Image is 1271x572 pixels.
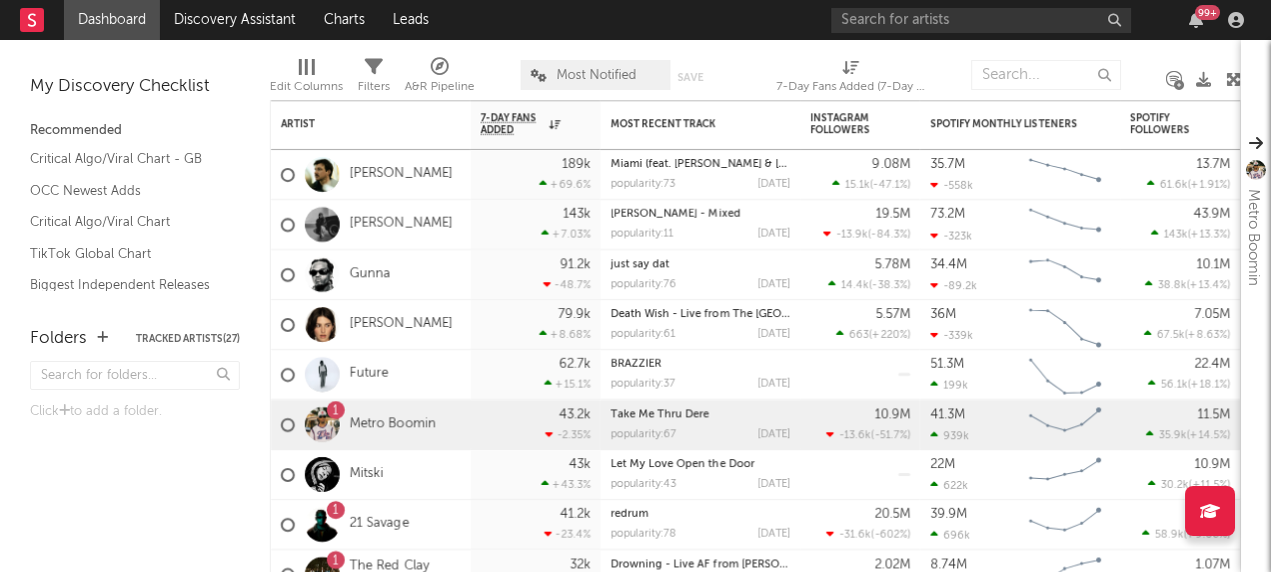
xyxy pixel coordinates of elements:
div: 1.07M [1195,558,1230,571]
span: -51.7 % [874,430,907,441]
a: Take Me Thru Dere [611,409,709,420]
span: 56.1k [1161,380,1188,391]
span: +1.91 % [1191,180,1227,191]
div: +15.1 % [545,378,591,391]
a: Death Wish - Live from The [GEOGRAPHIC_DATA] [611,309,868,320]
span: 14.4k [841,280,869,291]
span: 61.6k [1160,180,1188,191]
div: 8.74M [930,558,967,571]
div: 62.7k [559,358,591,371]
div: -558k [930,179,973,192]
div: -323k [930,229,972,242]
div: 43.9M [1193,208,1230,221]
div: popularity: 61 [611,329,675,340]
a: just say dat [611,259,669,270]
a: redrum [611,509,648,520]
div: 622k [930,479,968,492]
div: 99 + [1195,5,1220,20]
div: 5.57M [875,308,910,321]
span: +8.63 % [1188,330,1227,341]
div: 7-Day Fans Added (7-Day Fans Added) [776,50,926,108]
div: popularity: 78 [611,529,676,540]
div: Luther - Mixed [611,209,790,220]
div: popularity: 67 [611,429,676,440]
div: 10.9M [1194,458,1230,471]
a: Let My Love Open the Door [611,459,754,470]
input: Search for artists [831,8,1131,33]
div: 22M [930,458,955,471]
div: ( ) [826,528,910,541]
a: Miami (feat. [PERSON_NAME] & [PERSON_NAME]) [611,159,865,170]
span: +13.3 % [1191,230,1227,241]
span: +18.1 % [1191,380,1227,391]
div: -89.2k [930,279,977,292]
a: Critical Algo/Viral Chart [30,211,220,233]
div: popularity: 43 [611,479,676,490]
button: 99+ [1189,12,1203,28]
div: popularity: 11 [611,229,673,240]
div: ( ) [1145,278,1230,291]
div: 9.08M [872,158,910,171]
span: 35.9k [1159,430,1187,441]
div: Most Recent Track [611,118,760,130]
div: ( ) [826,428,910,441]
div: 41.2k [560,508,591,521]
a: Gunna [350,266,391,283]
span: 38.8k [1158,280,1187,291]
div: 696k [930,529,970,542]
div: ( ) [1148,478,1230,491]
div: Edit Columns [270,75,343,99]
div: +43.3 % [542,478,591,491]
svg: Chart title [1020,200,1110,250]
a: Biggest Independent Releases This Week [30,274,220,315]
a: 21 Savage [350,516,409,533]
div: 39.9M [930,508,967,521]
input: Search... [971,60,1121,90]
div: [DATE] [757,479,790,490]
div: 22.4M [1194,358,1230,371]
div: A&R Pipeline [405,50,475,108]
span: +220 % [872,330,907,341]
div: [DATE] [757,329,790,340]
a: [PERSON_NAME] [350,166,453,183]
a: BRAZZIER [611,359,661,370]
span: -13.9k [836,230,868,241]
svg: Chart title [1020,450,1110,500]
div: 35.7M [930,158,965,171]
div: popularity: 73 [611,179,675,190]
div: -339k [930,329,973,342]
span: 7-Day Fans Added [481,112,545,136]
div: Metro Boomin [1241,189,1265,286]
div: ( ) [828,278,910,291]
svg: Chart title [1020,400,1110,450]
span: Most Notified [557,69,636,82]
div: Artist [281,118,431,130]
div: 7.05M [1194,308,1230,321]
div: Recommended [30,119,240,143]
div: ( ) [1147,178,1230,191]
div: 5.78M [874,258,910,271]
button: Save [677,72,703,83]
div: Take Me Thru Dere [611,409,790,420]
a: Future [350,366,389,383]
span: 30.2k [1161,480,1189,491]
a: Mitski [350,466,384,483]
a: Metro Boomin [350,416,436,433]
div: +69.6 % [540,178,591,191]
span: 663 [849,330,869,341]
div: 34.4M [930,258,967,271]
div: Filters [358,50,390,108]
div: just say dat [611,259,790,270]
div: BRAZZIER [611,359,790,370]
div: 43k [569,458,591,471]
div: [DATE] [757,429,790,440]
div: Spotify Monthly Listeners [930,118,1080,130]
div: popularity: 37 [611,379,675,390]
div: ( ) [1151,228,1230,241]
div: Folders [30,327,87,351]
div: Spotify Followers [1130,112,1200,136]
div: [DATE] [757,279,790,290]
div: 939k [930,429,969,442]
div: ( ) [1142,528,1230,541]
div: 7-Day Fans Added (7-Day Fans Added) [776,75,926,99]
